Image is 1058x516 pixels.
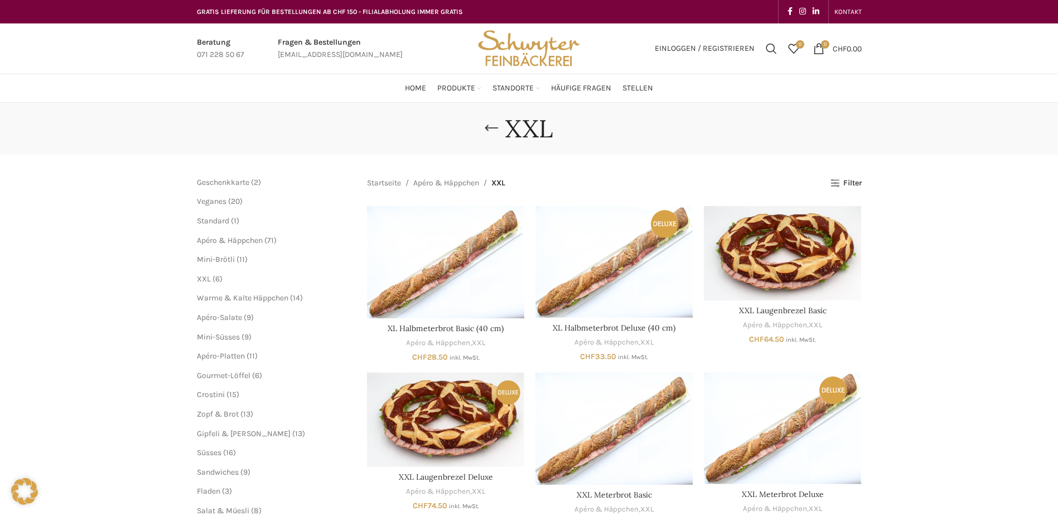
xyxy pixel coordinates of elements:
[197,506,249,515] a: Salat & Müesli
[413,501,447,510] bdi: 74.50
[622,77,653,99] a: Stellen
[749,335,764,344] span: CHF
[535,504,693,515] div: ,
[704,504,861,514] div: ,
[413,177,479,189] a: Apéro & Häppchen
[367,177,505,189] nav: Breadcrumb
[267,236,274,245] span: 71
[197,390,225,399] a: Crostini
[809,320,822,331] a: XXL
[472,486,485,497] a: XXL
[197,448,221,457] span: Süsses
[197,293,288,303] span: Warme & Kalte Häppchen
[492,83,534,94] span: Standorte
[618,353,648,361] small: inkl. MwSt.
[197,371,250,380] span: Gourmet-Löffel
[254,178,258,187] span: 2
[197,351,245,361] a: Apéro-Platten
[413,501,428,510] span: CHF
[782,37,805,60] a: 0
[197,274,211,284] span: XXL
[244,332,249,342] span: 9
[255,371,259,380] span: 6
[796,40,804,49] span: 0
[742,489,824,499] a: XXL Meterbrot Deluxe
[406,486,470,497] a: Apéro & Häppchen
[295,429,302,438] span: 13
[367,338,524,348] div: ,
[197,255,235,264] a: Mini-Brötli
[197,216,229,226] a: Standard
[655,45,755,52] span: Einloggen / Registrieren
[535,337,693,348] div: ,
[243,409,250,419] span: 13
[553,323,675,333] a: XL Halbmeterbrot Deluxe (40 cm)
[225,486,229,496] span: 3
[197,178,249,187] a: Geschenkkarte
[474,23,583,74] img: Bäckerei Schwyter
[574,504,639,515] a: Apéro & Häppchen
[649,37,760,60] a: Einloggen / Registrieren
[226,448,233,457] span: 16
[197,429,291,438] a: Gipfeli & [PERSON_NAME]
[191,77,867,99] div: Main navigation
[477,117,505,140] a: Go back
[197,197,226,206] a: Veganes
[492,77,540,99] a: Standorte
[293,293,300,303] span: 14
[197,467,239,477] a: Sandwiches
[640,504,654,515] a: XXL
[367,206,524,318] a: XL Halbmeterbrot Basic (40 cm)
[367,372,524,467] a: XXL Laugenbrezel Deluxe
[829,1,867,23] div: Secondary navigation
[784,4,796,20] a: Facebook social link
[197,486,220,496] a: Fladen
[786,336,816,343] small: inkl. MwSt.
[197,409,239,419] a: Zopf & Brot
[197,8,463,16] span: GRATIS LIEFERUNG FÜR BESTELLUNGEN AB CHF 150 - FILIALABHOLUNG IMMER GRATIS
[796,4,809,20] a: Instagram social link
[580,352,616,361] bdi: 33.50
[834,8,862,16] span: KONTAKT
[254,506,259,515] span: 8
[215,274,220,284] span: 6
[412,352,448,362] bdi: 28.50
[640,337,654,348] a: XXL
[834,1,862,23] a: KONTAKT
[405,77,426,99] a: Home
[247,313,251,322] span: 9
[229,390,236,399] span: 15
[388,323,504,333] a: XL Halbmeterbrot Basic (40 cm)
[437,83,475,94] span: Produkte
[704,206,861,300] a: XXL Laugenbrezel Basic
[412,352,427,362] span: CHF
[749,335,784,344] bdi: 64.50
[197,332,240,342] span: Mini-Süsses
[367,486,524,497] div: ,
[743,504,807,514] a: Apéro & Häppchen
[551,77,611,99] a: Häufige Fragen
[249,351,255,361] span: 11
[577,490,652,500] a: XXL Meterbrot Basic
[580,352,595,361] span: CHF
[535,206,693,317] a: XL Halbmeterbrot Deluxe (40 cm)
[833,44,847,53] span: CHF
[406,338,470,348] a: Apéro & Häppchen
[197,313,242,322] a: Apéro-Salate
[760,37,782,60] a: Suchen
[535,372,693,485] a: XXL Meterbrot Basic
[704,372,861,484] a: XXL Meterbrot Deluxe
[472,338,485,348] a: XXL
[743,320,807,331] a: Apéro & Häppchen
[474,43,583,52] a: Site logo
